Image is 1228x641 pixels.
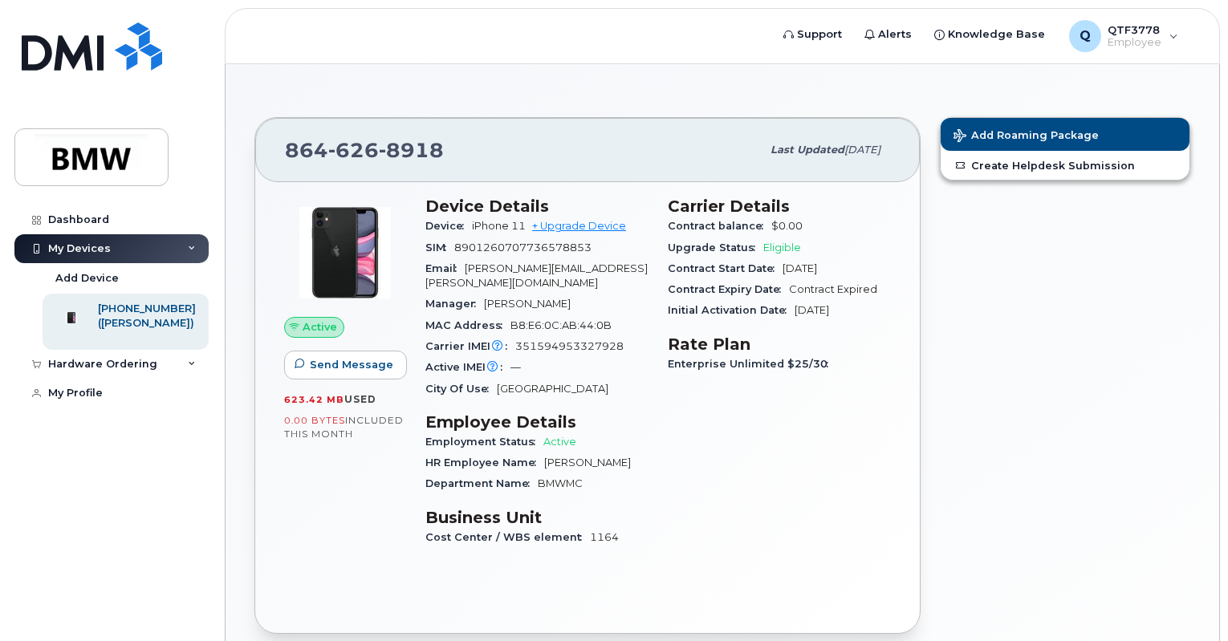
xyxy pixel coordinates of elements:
a: Create Helpdesk Submission [941,151,1189,180]
h3: Rate Plan [668,335,891,354]
span: Employment Status [425,436,543,448]
span: 351594953327928 [515,340,624,352]
span: Upgrade Status [668,241,763,254]
span: Contract Expired [789,283,877,295]
span: 8901260707736578853 [454,241,592,254]
span: — [510,361,521,373]
span: used [344,393,376,405]
span: 626 [328,138,379,162]
span: 864 [285,138,444,162]
span: 8918 [379,138,444,162]
span: Cost Center / WBS element [425,531,590,543]
span: 0.00 Bytes [284,415,345,426]
span: HR Employee Name [425,456,544,469]
button: Add Roaming Package [941,118,1189,151]
span: Send Message [310,357,393,372]
span: Last updated [771,144,844,156]
span: Active [303,319,337,335]
span: MAC Address [425,319,510,331]
span: B8:E6:0C:AB:44:0B [510,319,612,331]
span: SIM [425,241,454,254]
span: [PERSON_NAME][EMAIL_ADDRESS][PERSON_NAME][DOMAIN_NAME] [425,262,648,289]
h3: Device Details [425,197,649,216]
span: [DATE] [783,262,817,274]
span: Email [425,262,465,274]
span: Add Roaming Package [954,129,1099,144]
span: [PERSON_NAME] [484,298,571,310]
span: [DATE] [795,304,829,316]
span: Initial Activation Date [668,304,795,316]
img: iPhone_11.jpg [297,205,393,301]
span: [PERSON_NAME] [544,456,631,469]
span: $0.00 [771,220,803,232]
h3: Carrier Details [668,197,891,216]
span: Active IMEI [425,361,510,373]
span: [DATE] [844,144,880,156]
a: + Upgrade Device [532,220,626,232]
button: Send Message [284,351,407,379]
span: Contract Start Date [668,262,783,274]
span: Enterprise Unlimited $25/30 [668,358,836,370]
span: Carrier IMEI [425,340,515,352]
span: Device [425,220,472,232]
span: Contract Expiry Date [668,283,789,295]
h3: Employee Details [425,412,649,432]
span: BMWMC [538,477,583,489]
span: Manager [425,298,484,310]
span: Eligible [763,241,801,254]
span: Contract balance [668,220,771,232]
span: Department Name [425,477,538,489]
span: 1164 [590,531,619,543]
span: [GEOGRAPHIC_DATA] [497,383,608,395]
h3: Business Unit [425,508,649,527]
span: iPhone 11 [472,220,526,232]
span: 623.42 MB [284,394,344,405]
span: City Of Use [425,383,497,395]
span: Active [543,436,576,448]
